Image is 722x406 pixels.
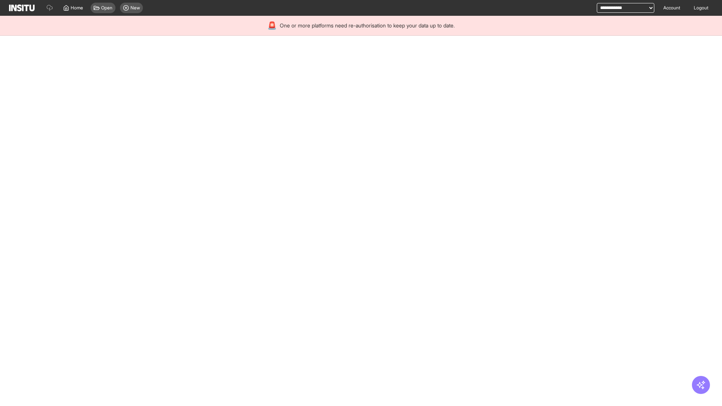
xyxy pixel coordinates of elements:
[71,5,83,11] span: Home
[280,22,455,29] span: One or more platforms need re-authorisation to keep your data up to date.
[101,5,112,11] span: Open
[9,5,35,11] img: Logo
[267,20,277,31] div: 🚨
[130,5,140,11] span: New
